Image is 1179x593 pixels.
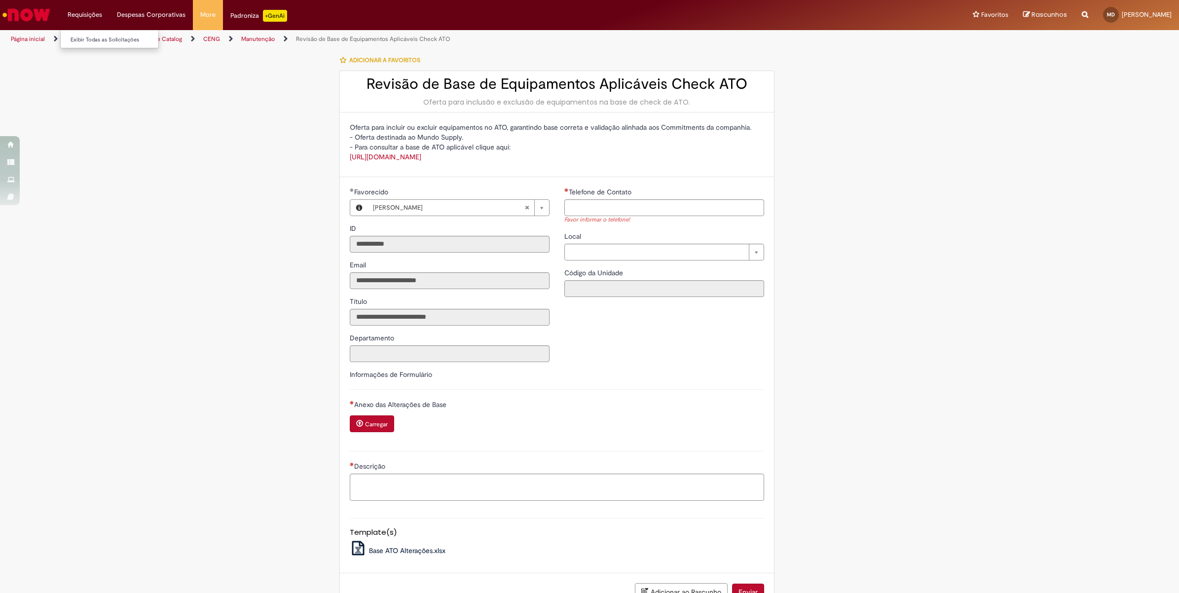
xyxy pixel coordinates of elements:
[296,35,450,43] a: Revisão de Base de Equipamentos Aplicáveis Check ATO
[350,297,369,306] span: Somente leitura - Título
[203,35,220,43] a: CENG
[263,10,287,22] p: +GenAi
[350,260,368,269] span: Somente leitura - Email
[61,35,169,45] a: Exibir Todas as Solicitações
[7,30,778,48] ul: Trilhas de página
[339,50,426,71] button: Adicionar a Favoritos
[365,420,388,428] small: Carregar
[1023,10,1067,20] a: Rascunhos
[373,200,524,216] span: [PERSON_NAME]
[117,10,185,20] span: Despesas Corporativas
[350,236,550,253] input: ID
[564,188,569,192] span: Necessários
[354,187,390,196] span: Favorecido, Milena DoPrado
[350,272,550,289] input: Email
[1122,10,1172,19] span: [PERSON_NAME]
[350,333,396,343] label: Somente leitura - Departamento
[354,400,448,409] span: Anexo das Alterações de Base
[564,199,764,216] input: Telefone de Contato
[349,56,420,64] span: Adicionar a Favoritos
[564,244,764,260] a: Limpar campo Local
[350,345,550,362] input: Departamento
[60,30,159,48] ul: Requisições
[519,200,534,216] abbr: Limpar campo Favorecido
[1107,11,1115,18] span: MD
[241,35,275,43] a: Manutenção
[350,152,421,161] a: [URL][DOMAIN_NAME]
[350,188,354,192] span: Obrigatório Preenchido
[981,10,1008,20] span: Favoritos
[140,35,182,43] a: Service Catalog
[350,474,764,501] textarea: Descrição
[569,187,633,196] span: Telefone de Contato
[368,200,549,216] a: [PERSON_NAME]Limpar campo Favorecido
[350,334,396,342] span: Somente leitura - Departamento
[350,370,432,379] label: Informações de Formulário
[1,5,52,25] img: ServiceNow
[564,268,625,278] label: Somente leitura - Código da Unidade
[350,401,354,405] span: Necessários
[350,260,368,270] label: Somente leitura - Email
[350,415,394,432] button: Carregar anexo de Anexo das Alterações de Base Required
[350,546,445,555] a: Base ATO Alterações.xlsx
[11,35,45,43] a: Página inicial
[369,546,445,555] span: Base ATO Alterações.xlsx
[350,309,550,326] input: Título
[350,528,764,537] h5: Template(s)
[564,232,583,241] span: Local
[350,200,368,216] button: Favorecido, Visualizar este registro Milena DoPrado
[350,296,369,306] label: Somente leitura - Título
[350,223,358,233] label: Somente leitura - ID
[68,10,102,20] span: Requisições
[230,10,287,22] div: Padroniza
[350,224,358,233] span: Somente leitura - ID
[564,268,625,277] span: Somente leitura - Código da Unidade
[1032,10,1067,19] span: Rascunhos
[200,10,216,20] span: More
[350,76,764,92] h2: Revisão de Base de Equipamentos Aplicáveis Check ATO
[350,97,764,107] div: Oferta para inclusão e exclusão de equipamentos na base de check de ATO.
[350,122,764,162] p: Oferta para incluir ou excluir equipamentos no ATO, garantindo base correta e validação alinhada ...
[564,216,764,224] div: Favor informar o telefone!
[354,462,387,471] span: Descrição
[350,462,354,466] span: Necessários
[564,280,764,297] input: Código da Unidade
